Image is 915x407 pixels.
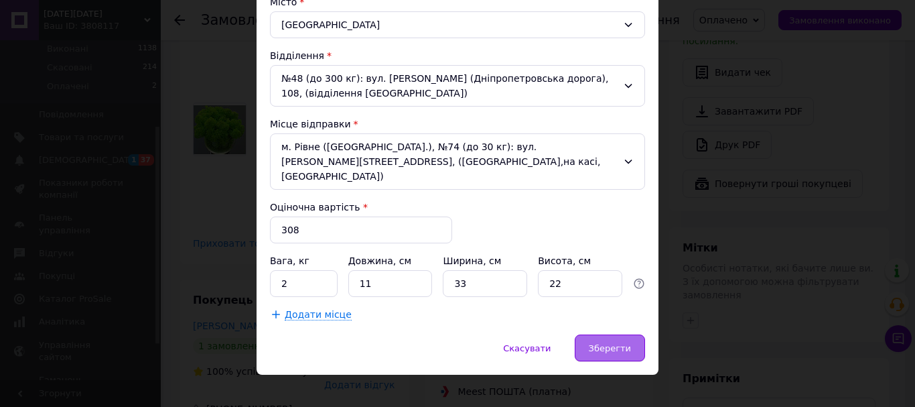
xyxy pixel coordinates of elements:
div: м. Рівне ([GEOGRAPHIC_DATA].), №74 (до 30 кг): вул. [PERSON_NAME][STREET_ADDRESS], ([GEOGRAPHIC_D... [270,133,645,190]
div: Відділення [270,49,645,62]
label: Довжина, см [348,255,415,266]
span: Додати місце [285,309,352,321]
label: Оціночна вартість [270,202,360,213]
div: №48 (до 300 кг): вул. [PERSON_NAME] (Дніпропетровська дорога), 108, (відділення [GEOGRAPHIC_DATA]) [270,65,645,107]
label: Ширина, см [443,255,504,266]
span: Скасувати [503,343,551,353]
label: Висота, см [538,255,593,266]
span: Зберегти [589,343,631,353]
div: Місце відправки [270,117,645,131]
label: Вага, кг [270,255,312,266]
div: [GEOGRAPHIC_DATA] [270,11,645,38]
